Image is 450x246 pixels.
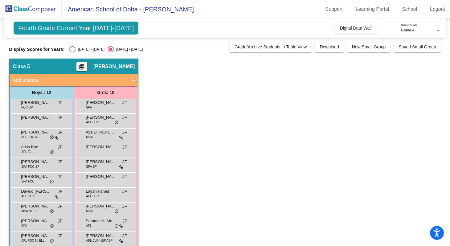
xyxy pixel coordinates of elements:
[21,233,52,239] span: [PERSON_NAME]
[62,4,194,14] span: American School of Doha - [PERSON_NAME]
[21,209,38,213] span: MSA NI ELL
[114,47,143,52] div: [DATE] - [DATE]
[21,105,33,110] span: FOC SP
[122,218,127,224] span: JF
[86,105,92,110] span: SPA
[21,203,52,209] span: [PERSON_NAME]
[9,47,65,52] span: Display Scores for Years:
[86,100,117,106] span: [PERSON_NAME]
[114,120,119,125] span: do_not_disturb_alt
[21,150,33,154] span: AFL ELL
[352,44,386,49] span: New Small Group
[21,164,39,169] span: SPA FOC SP
[114,224,119,229] span: do_not_disturb_alt
[14,22,138,35] span: Fourth Grade Current Year [DATE]-[DATE]
[86,159,117,165] span: [PERSON_NAME]
[78,64,85,72] mat-icon: picture_as_pdf
[425,4,450,14] a: Logout
[86,135,93,139] span: MSA
[86,188,117,195] span: Layan Fahed
[86,238,112,243] span: AFL CLR HEP ASP
[50,239,54,244] span: do_not_disturb_alt
[86,209,93,213] span: MSA
[122,159,127,165] span: JF
[86,194,99,199] span: AFL HEP
[21,223,27,228] span: SPA
[86,174,117,180] span: [PERSON_NAME]
[21,114,52,121] span: [PERSON_NAME]
[10,86,74,99] div: Boys : 12
[86,203,117,209] span: [PERSON_NAME]
[21,179,35,184] span: SPA FOC
[21,159,52,165] span: [PERSON_NAME]
[315,41,344,52] button: Download
[50,135,54,140] span: do_not_disturb_alt
[76,62,87,71] button: Print Students Details
[58,159,63,165] span: JF
[21,129,52,135] span: [PERSON_NAME]
[21,238,44,243] span: AFL FOC NI ELL
[76,47,104,52] div: [DATE] - [DATE]
[86,233,117,239] span: [PERSON_NAME]
[122,174,127,180] span: JF
[321,4,348,14] a: Support
[340,26,372,31] span: Digital Data Wall
[122,144,127,150] span: JF
[86,164,97,169] span: SPA SP
[13,64,30,70] span: Class 5
[21,100,52,106] span: [PERSON_NAME]
[58,188,63,195] span: JF
[50,209,54,214] span: do_not_disturb_alt
[58,174,63,180] span: JF
[58,114,63,121] span: JF
[122,233,127,239] span: JF
[50,150,54,155] span: do_not_disturb_alt
[401,28,414,32] span: Grade 4
[122,188,127,195] span: JF
[351,4,394,14] a: Learning Portal
[86,144,117,150] span: [PERSON_NAME]
[58,144,63,150] span: JF
[122,100,127,106] span: JF
[397,4,422,14] a: School
[69,46,143,52] mat-radio-group: Select an option
[122,203,127,210] span: JF
[399,44,436,49] span: Saved Small Group
[122,129,127,136] span: JF
[93,64,135,70] span: [PERSON_NAME]
[58,100,63,106] span: JF
[58,233,63,239] span: JF
[21,144,52,150] span: Atlas Koc
[58,203,63,210] span: JF
[347,41,391,52] button: New Small Group
[10,74,138,86] mat-expansion-panel-header: Add Student
[86,218,117,224] span: Summer Al-Momar
[122,114,127,121] span: JF
[21,174,52,180] span: [PERSON_NAME]
[13,77,127,84] mat-panel-title: Add Student
[21,188,52,195] span: Dawud [PERSON_NAME]
[21,218,52,224] span: [PERSON_NAME]
[50,179,54,184] span: do_not_disturb_alt
[86,114,117,121] span: [PERSON_NAME]
[335,23,377,34] button: Digital Data Wall
[230,41,312,52] button: Grade/Archive Students in Table View
[50,224,54,229] span: do_not_disturb_alt
[74,86,138,99] div: Girls: 10
[235,44,307,49] span: Grade/Archive Students in Table View
[21,194,34,199] span: AFL CLR
[21,135,38,139] span: AFL FOC NI
[86,129,117,135] span: Aya El [PERSON_NAME] [PERSON_NAME]
[114,209,119,214] span: do_not_disturb_alt
[86,223,92,228] span: AFL
[58,129,63,136] span: JF
[320,44,339,49] span: Download
[86,120,99,125] span: AFL FOC
[394,41,441,52] button: Saved Small Group
[58,218,63,224] span: JF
